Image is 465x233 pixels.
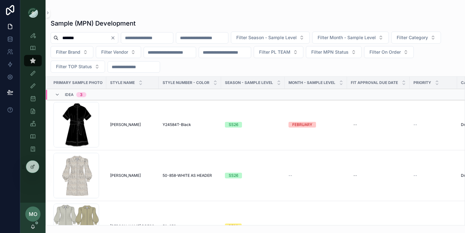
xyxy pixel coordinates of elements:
[56,49,80,55] span: Filter Brand
[110,80,135,85] span: Style Name
[110,224,155,229] a: [PERSON_NAME] DRESS
[318,34,376,41] span: Filter Month - Sample Level
[397,34,428,41] span: Filter Category
[110,122,155,127] a: [PERSON_NAME]
[51,46,93,58] button: Select Button
[461,224,465,229] span: --
[413,122,417,127] span: --
[101,49,128,55] span: Filter Vendor
[225,173,281,178] a: SS26
[229,173,238,178] div: SS26
[306,46,362,58] button: Select Button
[288,122,343,128] a: FEBRUARY
[163,224,217,229] a: 50-859
[51,61,105,73] button: Select Button
[288,173,343,178] a: --
[288,224,343,229] a: --
[351,221,406,231] a: --
[163,173,217,178] a: 50-858-WHITE AS HEADER
[236,34,297,41] span: Filter Season - Sample Level
[288,173,292,178] span: --
[254,46,303,58] button: Select Button
[231,32,310,44] button: Select Button
[413,173,453,178] a: --
[413,173,417,178] span: --
[163,224,176,229] span: 50-859
[53,80,102,85] span: Primary Sample Photo
[80,92,83,97] div: 3
[351,80,398,85] span: Fit Approval Due Date
[413,224,417,229] span: --
[96,46,141,58] button: Select Button
[29,210,37,218] span: MO
[288,80,335,85] span: MONTH - SAMPLE LEVEL
[259,49,290,55] span: Filter PL TEAM
[312,32,389,44] button: Select Button
[65,92,74,97] span: Idea
[353,173,357,178] div: --
[110,173,155,178] a: [PERSON_NAME]
[353,224,357,229] div: --
[110,122,141,127] span: [PERSON_NAME]
[364,46,414,58] button: Select Button
[51,19,136,28] h1: Sample (MPN) Development
[311,49,349,55] span: Filter MPN Status
[163,80,209,85] span: Style Number - Color
[413,122,453,127] a: --
[163,122,217,127] a: Y24584T-Black
[20,25,46,163] div: scrollable content
[229,122,238,128] div: SS26
[351,170,406,181] a: --
[110,173,141,178] span: [PERSON_NAME]
[163,173,212,178] span: 50-858-WHITE AS HEADER
[225,224,281,229] a: RE26
[351,120,406,130] a: --
[413,224,453,229] a: --
[391,32,441,44] button: Select Button
[353,122,357,127] div: --
[288,224,292,229] span: --
[225,80,273,85] span: Season - Sample Level
[369,49,401,55] span: Filter On Order
[28,8,38,18] img: App logo
[292,122,312,128] div: FEBRUARY
[110,35,118,40] button: Clear
[225,122,281,128] a: SS26
[229,224,238,229] div: RE26
[56,63,92,70] span: Filter TOP Status
[413,80,431,85] span: PRIORITY
[163,122,191,127] span: Y24584T-Black
[110,224,154,229] span: [PERSON_NAME] DRESS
